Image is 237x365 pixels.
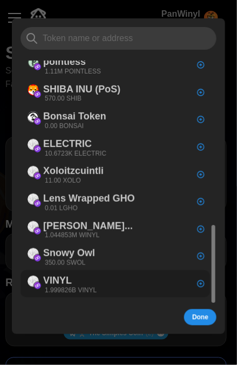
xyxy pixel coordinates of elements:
input: Token name or address [21,27,216,50]
p: ELECTRIC [43,136,92,152]
p: 1.999826B VINYL [45,286,97,295]
img: Xoloitzcuintli (on Polygon) [28,166,39,177]
p: Bonsai Token [43,109,106,124]
p: 1.044853M WINYL [45,231,99,240]
p: 10.6723K ELECTRIC [45,149,106,158]
p: 0.00 BONSAI [45,122,84,131]
p: 0.01 LGHO [45,204,78,213]
p: 11.00 XOLO [45,176,81,185]
img: SHIBA INU (PoS) (on Polygon) [28,84,39,95]
span: Done [192,310,208,325]
img: pointless (on Polygon) [28,57,39,68]
p: Snowy Owl [43,245,95,261]
p: pointless [43,54,86,70]
img: Tomasz Winyl Olszewski (on Polygon) [28,221,39,232]
p: 1.11M POINTLESS [45,67,101,76]
p: Lens Wrapped GHO [43,191,135,207]
img: Snowy Owl (on Polygon) [28,248,39,260]
p: Xoloitzcuintli [43,163,104,179]
p: 350.00 SWOL [45,258,85,268]
img: Lens Wrapped GHO (on Polygon) [28,194,39,205]
p: [PERSON_NAME]... [43,218,133,234]
button: Done [184,309,216,326]
p: VINYL [43,273,72,288]
p: 570.00 SHIB [45,94,82,103]
p: SHIBA INU (PoS) [43,81,120,97]
img: VINYL (on Polygon) [28,275,39,287]
img: Bonsai Token (on Polygon) [28,111,39,123]
img: ELECTRIC (on Polygon) [28,139,39,150]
